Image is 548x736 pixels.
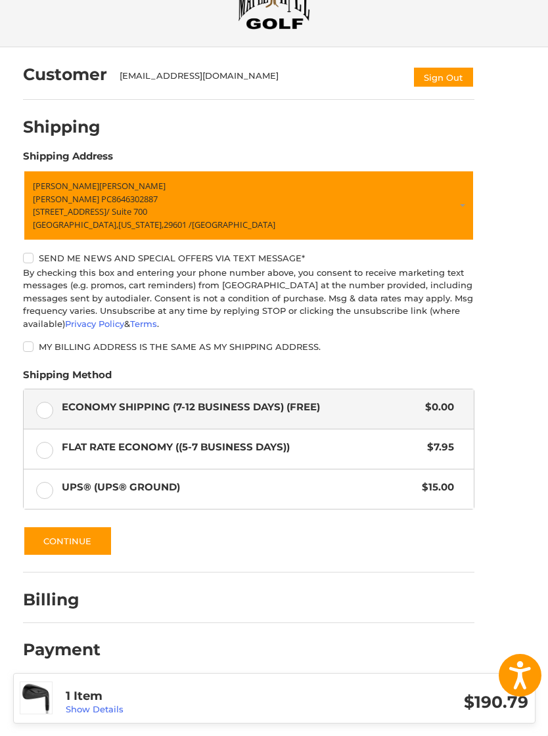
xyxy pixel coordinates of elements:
[23,267,474,331] div: By checking this box and entering your phone number above, you consent to receive marketing text ...
[65,318,124,329] a: Privacy Policy
[62,480,416,495] span: UPS® (UPS® Ground)
[33,180,99,192] span: [PERSON_NAME]
[130,318,157,329] a: Terms
[23,526,112,556] button: Continue
[99,180,166,192] span: [PERSON_NAME]
[413,66,474,88] button: Sign Out
[23,590,100,610] h2: Billing
[62,440,421,455] span: Flat Rate Economy ((5-7 Business Days))
[419,400,455,415] span: $0.00
[192,219,275,230] span: [GEOGRAPHIC_DATA]
[118,219,164,230] span: [US_STATE],
[120,70,400,88] div: [EMAIL_ADDRESS][DOMAIN_NAME]
[297,692,528,712] h3: $190.79
[23,639,101,660] h2: Payment
[416,480,455,495] span: $15.00
[33,219,118,230] span: [GEOGRAPHIC_DATA],
[66,689,297,704] h3: 1 Item
[23,368,112,389] legend: Shipping Method
[23,170,474,241] a: Enter or select a different address
[33,206,106,217] span: [STREET_ADDRESS]
[164,219,192,230] span: 29601 /
[112,193,158,205] span: 8646302887
[106,206,147,217] span: / Suite 700
[421,440,455,455] span: $7.95
[66,704,124,714] a: Show Details
[33,193,112,205] span: [PERSON_NAME] PC
[23,253,474,263] label: Send me news and special offers via text message*
[23,117,101,137] h2: Shipping
[20,682,52,714] img: Mizuno Pro 24 Fli-Hi
[62,400,419,415] span: Economy Shipping (7-12 Business Days) (Free)
[23,341,474,352] label: My billing address is the same as my shipping address.
[23,149,113,170] legend: Shipping Address
[23,64,107,85] h2: Customer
